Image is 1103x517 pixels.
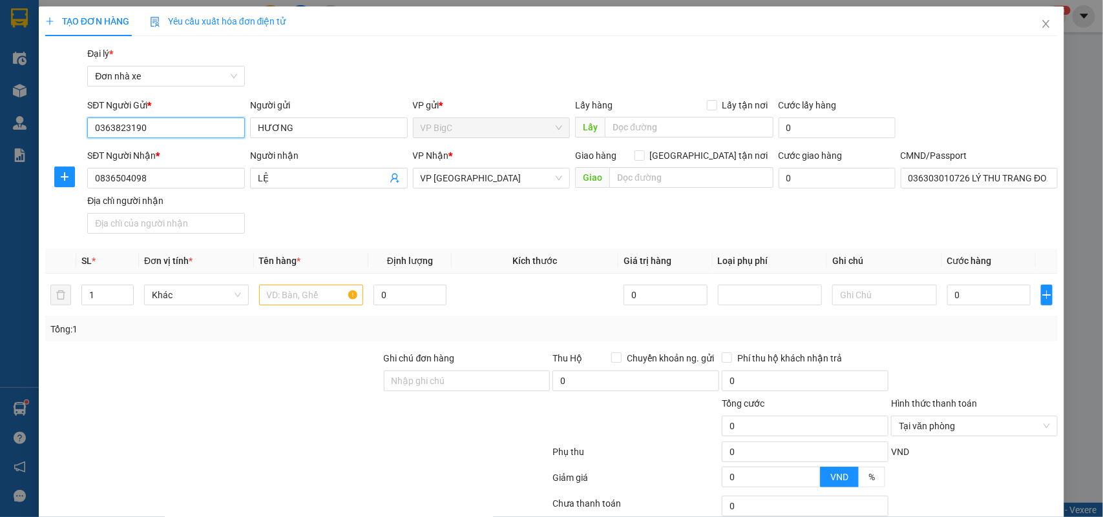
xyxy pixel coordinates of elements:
span: [GEOGRAPHIC_DATA] tận nơi [645,148,773,163]
span: Tổng cước [722,398,764,409]
div: Tổng: 1 [50,322,426,336]
span: Yêu cầu xuất hóa đơn điện tử [150,16,286,26]
span: % [868,472,875,482]
div: Giảm giá [552,471,721,493]
input: VD: Bàn, Ghế [259,285,364,305]
div: CMND/Passport [901,148,1058,163]
input: Cước giao hàng [779,168,896,188]
input: Ghi Chú [832,285,937,305]
img: icon [150,17,160,27]
input: Dọc đường [605,117,773,137]
span: Đơn vị tính [144,256,193,266]
span: Giao [575,167,609,188]
input: Cước lấy hàng [779,117,896,138]
th: Loại phụ phí [713,248,828,274]
span: user-add [390,173,400,183]
button: delete [50,285,71,305]
span: plus [55,172,74,182]
span: plus [1042,290,1053,300]
span: Lấy hàng [575,100,613,110]
label: Cước giao hàng [779,150,843,161]
span: Lấy [575,117,605,137]
li: Số 10 ngõ 15 Ngọc Hồi, Q.[PERSON_NAME], [GEOGRAPHIC_DATA] [121,32,540,48]
span: Khác [152,285,241,305]
li: Hotline: 19001155 [121,48,540,64]
input: Dọc đường [609,167,773,188]
input: 0 [624,285,707,305]
span: Đơn nhà xe [95,66,237,86]
span: VP BigC [421,118,563,137]
span: Tên hàng [259,256,301,266]
span: Đại lý [87,48,113,59]
span: TẠO ĐƠN HÀNG [45,16,129,26]
input: Ghi chú đơn hàng [384,370,551,391]
div: VP gửi [413,98,571,112]
span: close [1041,19,1051,29]
span: Giá trị hàng [624,256,671,266]
span: VP Nam Định [421,168,563,188]
span: Tại văn phòng [899,416,1050,436]
span: Giao hàng [575,150,616,161]
span: Định lượng [387,256,433,266]
span: VND [830,472,848,482]
span: SL [81,256,92,266]
label: Cước lấy hàng [779,100,837,110]
span: Kích thước [513,256,558,266]
span: plus [45,17,54,26]
div: Người nhận [250,148,408,163]
input: Địa chỉ của người nhận [87,213,245,234]
span: Lấy tận nơi [717,98,773,112]
span: VND [891,447,909,457]
label: Ghi chú đơn hàng [384,353,455,363]
img: logo.jpg [16,16,81,81]
button: Close [1028,6,1064,43]
span: Chuyển khoản ng. gửi [622,351,719,365]
button: plus [54,167,75,187]
span: Thu Hộ [552,353,582,363]
div: Phụ thu [552,445,721,467]
button: plus [1041,285,1053,305]
div: Địa chỉ người nhận [87,194,245,208]
b: GỬI : VP BigC [16,94,124,115]
span: Phí thu hộ khách nhận trả [732,351,847,365]
div: SĐT Người Gửi [87,98,245,112]
div: Người gửi [250,98,408,112]
span: Cước hàng [947,256,992,266]
label: Hình thức thanh toán [891,398,977,409]
span: VP Nhận [413,150,449,161]
div: SĐT Người Nhận [87,148,245,163]
th: Ghi chú [827,248,942,274]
